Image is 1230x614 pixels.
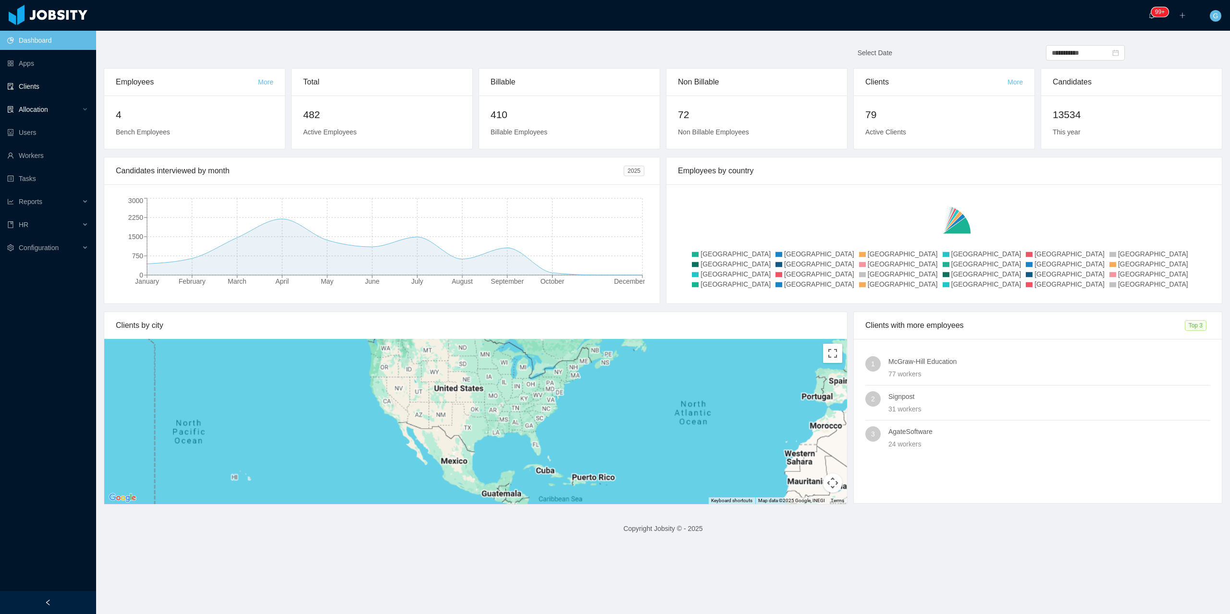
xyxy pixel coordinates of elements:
[1118,250,1188,258] span: [GEOGRAPHIC_DATA]
[7,106,14,113] i: icon: solution
[7,54,88,73] a: icon: appstoreApps
[7,77,88,96] a: icon: auditClients
[491,277,524,285] tspan: September
[865,128,906,136] span: Active Clients
[365,277,380,285] tspan: June
[228,277,246,285] tspan: March
[865,69,1008,96] div: Clients
[951,260,1021,268] span: [GEOGRAPHIC_DATA]
[491,69,648,96] div: Billable
[784,260,854,268] span: [GEOGRAPHIC_DATA]
[303,128,357,136] span: Active Employees
[19,244,59,252] span: Configuration
[139,271,143,279] tspan: 0
[128,233,143,241] tspan: 1500
[1118,280,1188,288] span: [GEOGRAPHIC_DATA]
[1053,128,1081,136] span: This year
[107,492,138,504] img: Google
[678,69,836,96] div: Non Billable
[888,439,1210,449] div: 24 workers
[1118,260,1188,268] span: [GEOGRAPHIC_DATA]
[321,277,333,285] tspan: May
[888,391,1210,402] h4: Signpost
[7,31,88,50] a: icon: pie-chartDashboard
[132,252,144,260] tspan: 750
[871,356,875,372] span: 1
[275,277,289,285] tspan: April
[784,250,854,258] span: [GEOGRAPHIC_DATA]
[116,107,273,122] h2: 4
[888,356,1210,367] h4: McGraw-Hill Education
[1179,12,1186,19] i: icon: plus
[1118,270,1188,278] span: [GEOGRAPHIC_DATA]
[614,277,645,285] tspan: December
[1034,270,1105,278] span: [GEOGRAPHIC_DATA]
[1213,10,1218,22] span: G
[7,244,14,251] i: icon: setting
[871,391,875,407] span: 2
[701,270,771,278] span: [GEOGRAPHIC_DATA]
[107,492,138,504] a: Open this area in Google Maps (opens a new window)
[758,498,825,503] span: Map data ©2025 Google, INEGI
[888,426,1210,437] h4: AgateSoftware
[951,270,1021,278] span: [GEOGRAPHIC_DATA]
[871,426,875,442] span: 3
[19,198,42,205] span: Reports
[1053,107,1210,122] h2: 13534
[868,280,938,288] span: [GEOGRAPHIC_DATA]
[128,197,143,205] tspan: 3000
[784,280,854,288] span: [GEOGRAPHIC_DATA]
[711,497,752,504] button: Keyboard shortcuts
[96,512,1230,545] footer: Copyright Jobsity © - 2025
[7,221,14,228] i: icon: book
[491,107,648,122] h2: 410
[951,280,1021,288] span: [GEOGRAPHIC_DATA]
[116,312,836,339] div: Clients by city
[452,277,473,285] tspan: August
[888,369,1210,379] div: 77 workers
[784,270,854,278] span: [GEOGRAPHIC_DATA]
[128,214,143,221] tspan: 2250
[868,250,938,258] span: [GEOGRAPHIC_DATA]
[541,277,565,285] tspan: October
[678,157,1210,184] div: Employees by country
[135,277,159,285] tspan: January
[7,169,88,188] a: icon: profileTasks
[116,157,624,184] div: Candidates interviewed by month
[19,106,48,113] span: Allocation
[1053,69,1210,96] div: Candidates
[7,123,88,142] a: icon: robotUsers
[678,107,836,122] h2: 72
[491,128,547,136] span: Billable Employees
[888,404,1210,414] div: 31 workers
[116,128,170,136] span: Bench Employees
[303,107,461,122] h2: 482
[823,473,842,493] button: Map camera controls
[303,69,461,96] div: Total
[1112,49,1119,56] i: icon: calendar
[1185,320,1206,331] span: Top 3
[701,280,771,288] span: [GEOGRAPHIC_DATA]
[1008,78,1023,86] a: More
[1034,260,1105,268] span: [GEOGRAPHIC_DATA]
[1148,12,1155,19] i: icon: bell
[1151,7,1168,17] sup: 224
[865,107,1023,122] h2: 79
[179,277,206,285] tspan: February
[19,221,28,229] span: HR
[831,498,844,503] a: Terms
[1034,280,1105,288] span: [GEOGRAPHIC_DATA]
[701,250,771,258] span: [GEOGRAPHIC_DATA]
[823,344,842,363] button: Toggle fullscreen view
[258,78,273,86] a: More
[116,69,258,96] div: Employees
[411,277,423,285] tspan: July
[678,128,749,136] span: Non Billable Employees
[701,260,771,268] span: [GEOGRAPHIC_DATA]
[858,49,892,57] span: Select Date
[1034,250,1105,258] span: [GEOGRAPHIC_DATA]
[624,166,644,176] span: 2025
[868,260,938,268] span: [GEOGRAPHIC_DATA]
[7,146,88,165] a: icon: userWorkers
[865,312,1185,339] div: Clients with more employees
